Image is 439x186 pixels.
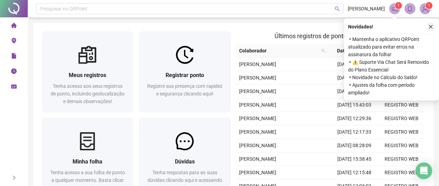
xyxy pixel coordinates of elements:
span: Registrar ponto [166,72,204,78]
span: [PERSON_NAME] [239,116,276,121]
span: ⚬ ⚠️ Suporte Via Chat Será Removido do Plano Essencial [348,58,435,74]
td: REGISTRO WEB [378,125,425,139]
sup: 1 [395,2,402,9]
span: [PERSON_NAME] [239,75,276,81]
span: 1 [397,3,400,8]
td: [DATE] 12:17:33 [331,125,378,139]
td: [DATE] 08:28:09 [331,139,378,152]
span: notification [391,6,398,12]
a: Meus registrosTenha acesso aos seus registros de ponto, incluindo geolocalização e demais observa... [42,31,133,112]
td: REGISTRO WEB [378,112,425,125]
span: [PERSON_NAME] [239,156,276,162]
span: Dúvidas [175,158,195,165]
span: [PERSON_NAME] [239,102,276,108]
td: [DATE] 15:38:45 [331,152,378,166]
a: Registrar pontoRegistre sua presença com rapidez e segurança clicando aqui! [139,31,230,112]
td: [DATE] 08:23:33 [331,85,378,98]
span: environment [11,35,17,49]
span: [PERSON_NAME] [239,129,276,135]
span: file [11,50,17,64]
span: Meus registros [69,72,106,78]
td: [DATE] 12:18:36 [331,58,378,71]
span: Data/Hora [331,47,365,54]
td: REGISTRO WEB [378,139,425,152]
span: Colaborador [239,47,319,54]
div: Open Intercom Messenger [415,162,432,179]
td: REGISTRO WEB [378,152,425,166]
span: ⚬ Mantenha o aplicativo QRPoint atualizado para evitar erros na assinatura da folha! [348,35,435,58]
span: right [11,175,16,180]
td: [DATE] 12:03:24 [331,71,378,85]
td: [DATE] 12:29:36 [331,112,378,125]
span: clock-circle [11,65,17,79]
span: Últimos registros de ponto sincronizados [275,32,387,40]
img: 57563 [420,3,430,14]
span: search [320,45,327,56]
span: Minha folha [73,158,102,165]
span: Tenha acesso aos seus registros de ponto, incluindo geolocalização e demais observações! [51,83,125,104]
span: bell [407,6,413,12]
span: ⚬ Novidade no Cálculo do Saldo! [348,74,435,81]
span: [PERSON_NAME] [239,88,276,94]
span: [PERSON_NAME] [348,5,385,12]
sup: Atualize o seu contato no menu Meus Dados [425,2,432,9]
span: 1 [428,3,430,8]
span: ⚬ Ajustes da folha com período ampliado! [348,81,435,96]
span: close [428,24,433,29]
span: [PERSON_NAME] [239,61,276,67]
span: Registre sua presença com rapidez e segurança clicando aqui! [147,83,222,96]
span: schedule [11,81,17,94]
td: REGISTRO WEB [378,98,425,112]
td: [DATE] 15:43:03 [331,98,378,112]
th: Data/Hora [328,44,374,58]
span: [PERSON_NAME] [239,143,276,148]
span: [PERSON_NAME] [239,170,276,175]
span: search [321,49,325,53]
span: search [335,6,340,11]
span: home [11,19,17,33]
td: [DATE] 12:15:48 [331,166,378,179]
td: REGISTRO WEB [378,166,425,179]
span: Novidades ! [348,23,373,31]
